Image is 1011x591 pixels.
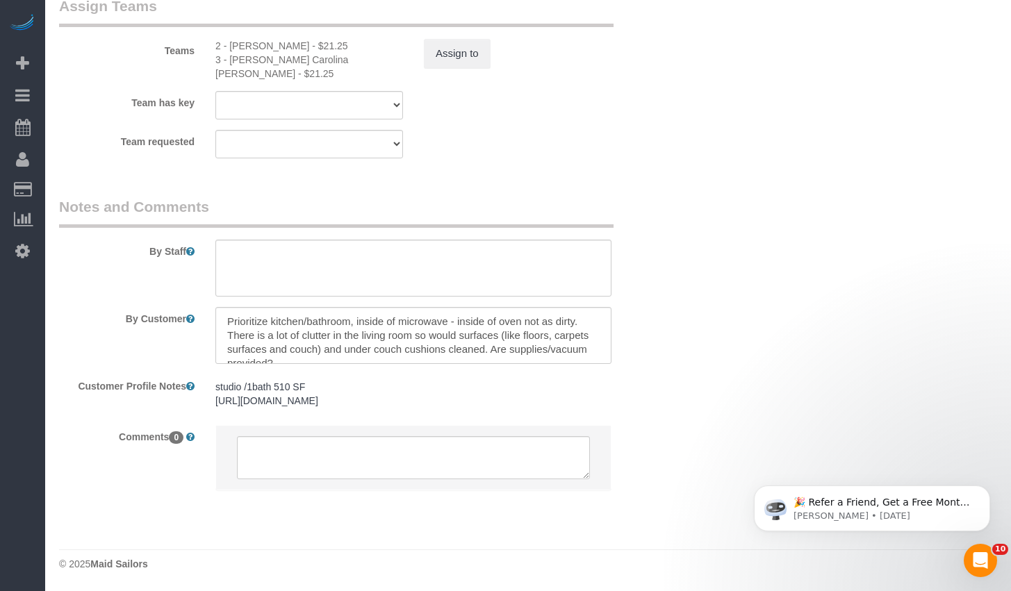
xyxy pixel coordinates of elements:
[964,544,997,577] iframe: Intercom live chat
[49,240,205,258] label: By Staff
[49,91,205,110] label: Team has key
[49,130,205,149] label: Team requested
[992,544,1008,555] span: 10
[215,39,403,53] div: 1.25 hour x $17.00/hour
[49,425,205,444] label: Comments
[8,14,36,33] img: Automaid Logo
[733,456,1011,553] iframe: Intercom notifications message
[49,374,205,393] label: Customer Profile Notes
[59,197,614,228] legend: Notes and Comments
[169,431,183,444] span: 0
[215,380,611,408] pre: studio /1bath 510 SF [URL][DOMAIN_NAME]
[49,39,205,58] label: Teams
[424,39,491,68] button: Assign to
[59,557,997,571] div: © 2025
[90,558,147,569] strong: Maid Sailors
[215,53,403,81] div: 1.25 hour x $17.00/hour
[49,307,205,326] label: By Customer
